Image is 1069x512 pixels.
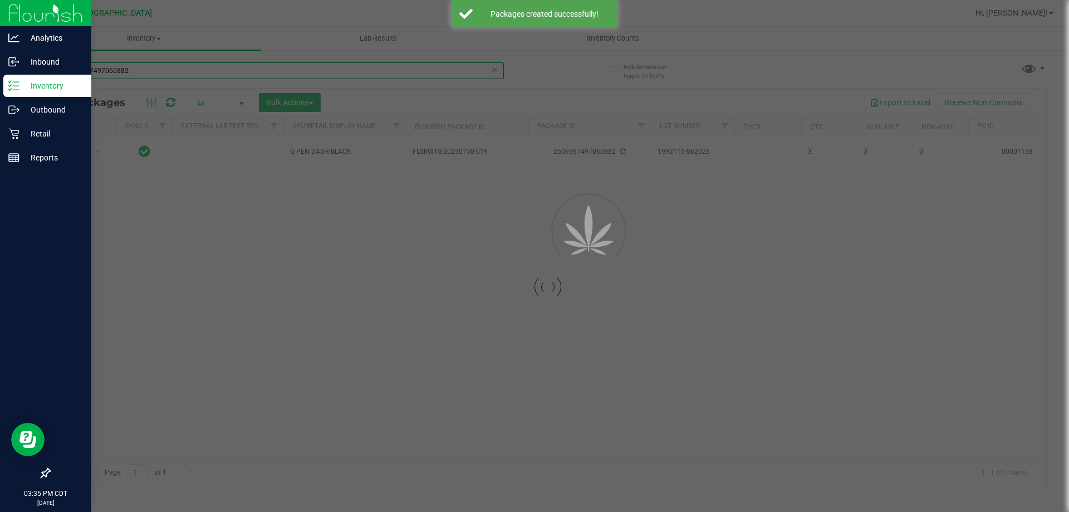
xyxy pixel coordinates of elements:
inline-svg: Reports [8,152,19,163]
iframe: Resource center [11,423,45,456]
p: Outbound [19,103,86,116]
inline-svg: Retail [8,128,19,139]
p: Analytics [19,31,86,45]
p: Retail [19,127,86,140]
inline-svg: Inventory [8,80,19,91]
inline-svg: Outbound [8,104,19,115]
p: [DATE] [5,499,86,507]
p: Inbound [19,55,86,69]
inline-svg: Analytics [8,32,19,43]
p: Inventory [19,79,86,92]
inline-svg: Inbound [8,56,19,67]
p: 03:35 PM CDT [5,489,86,499]
div: Packages created successfully! [479,8,610,19]
p: Reports [19,151,86,164]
